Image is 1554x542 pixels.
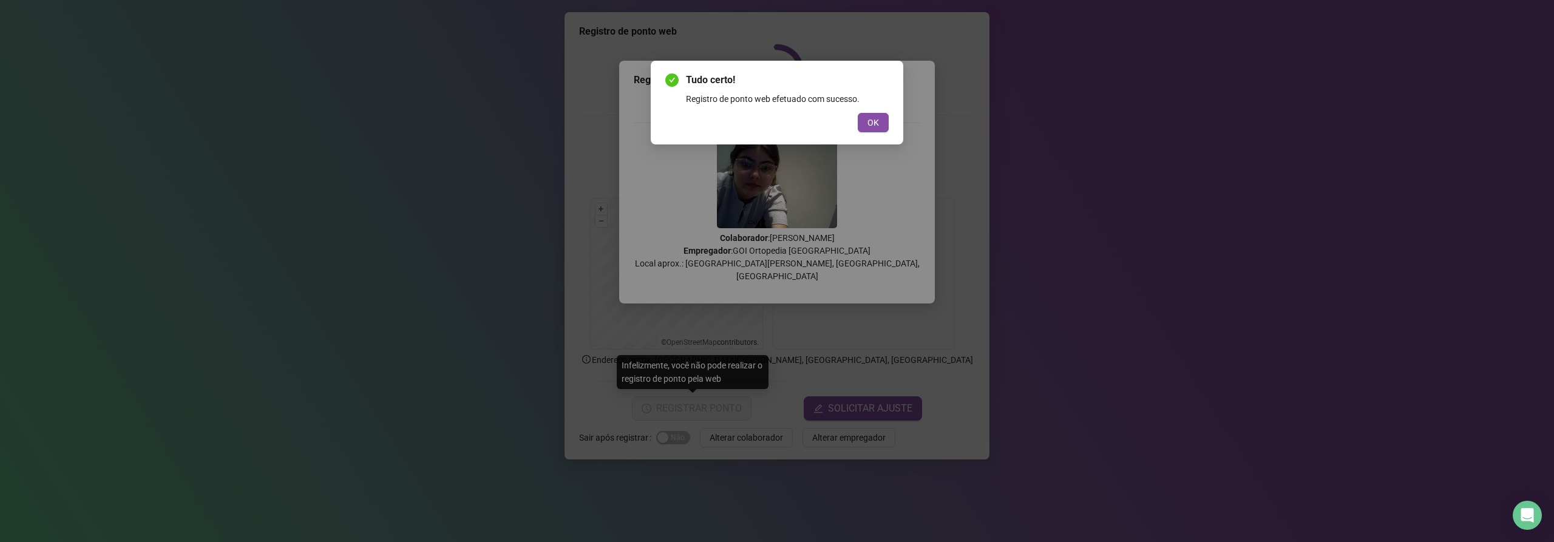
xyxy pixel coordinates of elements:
span: Tudo certo! [686,73,889,87]
div: Open Intercom Messenger [1513,501,1542,530]
span: OK [867,116,879,129]
span: check-circle [665,73,679,87]
button: OK [858,113,889,132]
div: Registro de ponto web efetuado com sucesso. [686,92,889,106]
